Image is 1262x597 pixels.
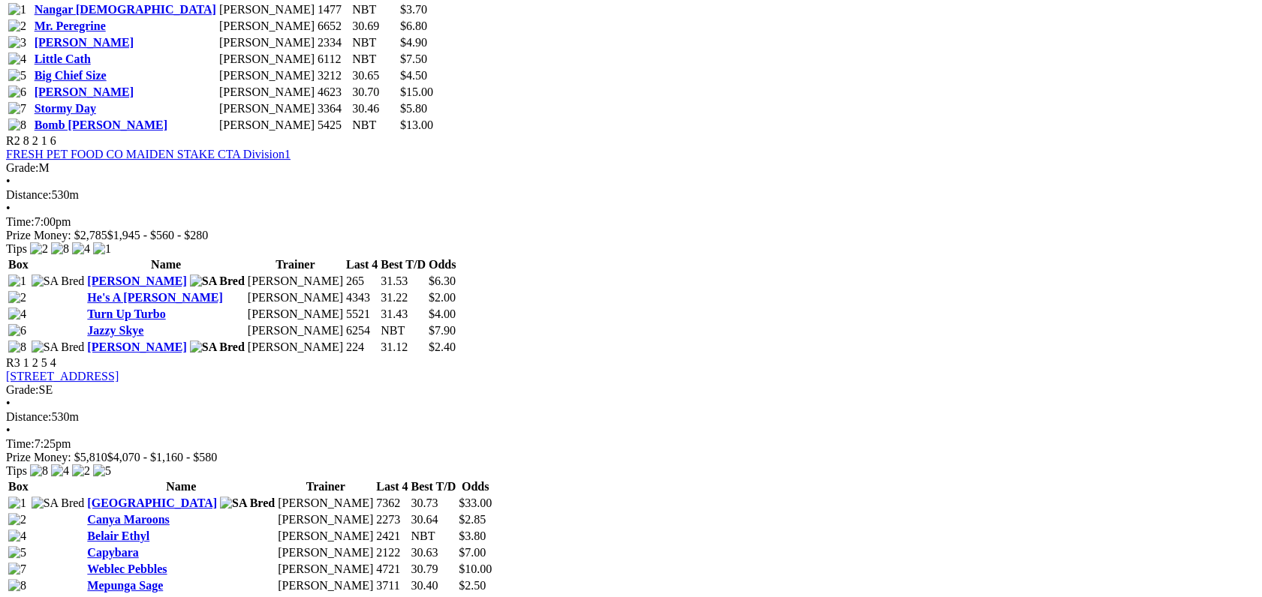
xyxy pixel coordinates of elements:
[380,257,426,272] th: Best T/D
[30,242,48,256] img: 2
[400,118,433,131] span: $13.00
[400,69,427,82] span: $4.50
[351,101,398,116] td: 30.46
[6,437,35,450] span: Time:
[6,161,1256,175] div: M
[400,3,427,16] span: $3.70
[459,579,486,592] span: $2.50
[317,35,350,50] td: 2334
[247,290,344,305] td: [PERSON_NAME]
[459,496,492,509] span: $33.00
[218,2,315,17] td: [PERSON_NAME]
[317,68,350,83] td: 3212
[107,229,209,241] span: $1,945 - $560 - $280
[35,52,91,65] a: Little Cath
[6,451,1256,464] div: Prize Money: $5,810
[87,579,163,592] a: Mepunga Sage
[400,52,427,65] span: $7.50
[6,383,1256,397] div: SE
[6,175,11,187] span: •
[277,496,374,511] td: [PERSON_NAME]
[411,479,457,494] th: Best T/D
[247,340,344,355] td: [PERSON_NAME]
[218,68,315,83] td: [PERSON_NAME]
[247,274,344,289] td: [PERSON_NAME]
[35,85,134,98] a: [PERSON_NAME]
[6,424,11,436] span: •
[35,3,216,16] a: Nangar [DEMOGRAPHIC_DATA]
[72,242,90,256] img: 4
[220,496,275,510] img: SA Bred
[400,102,427,115] span: $5.80
[8,340,26,354] img: 8
[459,513,486,526] span: $2.85
[218,19,315,34] td: [PERSON_NAME]
[218,85,315,100] td: [PERSON_NAME]
[345,257,378,272] th: Last 4
[375,562,408,577] td: 4721
[345,340,378,355] td: 224
[6,410,1256,424] div: 530m
[345,323,378,338] td: 6254
[317,2,350,17] td: 1477
[6,188,1256,202] div: 530m
[6,188,51,201] span: Distance:
[411,496,457,511] td: 30.73
[351,52,398,67] td: NBT
[459,562,492,575] span: $10.00
[87,562,167,575] a: Weblec Pebbles
[35,36,134,49] a: [PERSON_NAME]
[247,323,344,338] td: [PERSON_NAME]
[317,19,350,34] td: 6652
[32,496,85,510] img: SA Bred
[8,69,26,82] img: 5
[345,274,378,289] td: 265
[411,512,457,527] td: 30.64
[8,324,26,337] img: 6
[87,274,186,287] a: [PERSON_NAME]
[375,512,408,527] td: 2273
[459,529,486,542] span: $3.80
[429,274,456,287] span: $6.30
[86,479,276,494] th: Name
[400,36,427,49] span: $4.90
[86,257,245,272] th: Name
[6,464,27,477] span: Tips
[87,307,165,320] a: Turn Up Turbo
[51,242,69,256] img: 8
[375,479,408,494] th: Last 4
[277,562,374,577] td: [PERSON_NAME]
[23,134,56,147] span: 8 2 1 6
[429,307,456,320] span: $4.00
[87,496,217,509] a: [GEOGRAPHIC_DATA]
[400,85,433,98] span: $15.00
[35,19,106,32] a: Mr. Peregrine
[218,52,315,67] td: [PERSON_NAME]
[380,290,426,305] td: 31.22
[247,307,344,322] td: [PERSON_NAME]
[6,215,1256,229] div: 7:00pm
[351,19,398,34] td: 30.69
[277,479,374,494] th: Trainer
[429,340,456,353] span: $2.40
[190,340,245,354] img: SA Bred
[6,370,119,382] a: [STREET_ADDRESS]
[190,274,245,288] img: SA Bred
[35,69,107,82] a: Big Chief Size
[35,118,167,131] a: Bomb [PERSON_NAME]
[107,451,218,463] span: $4,070 - $1,160 - $580
[32,274,85,288] img: SA Bred
[429,324,456,337] span: $7.90
[277,578,374,593] td: [PERSON_NAME]
[93,464,111,478] img: 5
[428,257,456,272] th: Odds
[218,118,315,133] td: [PERSON_NAME]
[458,479,492,494] th: Odds
[8,36,26,49] img: 3
[8,579,26,592] img: 8
[8,291,26,304] img: 2
[72,464,90,478] img: 2
[380,307,426,322] td: 31.43
[380,274,426,289] td: 31.53
[8,496,26,510] img: 1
